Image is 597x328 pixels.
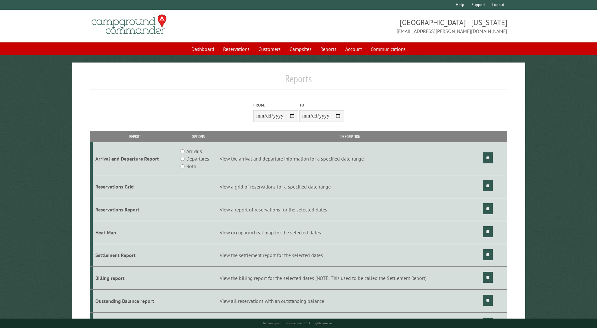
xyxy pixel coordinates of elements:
small: © Campground Commander LLC. All rights reserved. [263,321,334,325]
td: Billing report [93,267,177,290]
a: Communications [367,43,409,55]
td: View the billing report for the selected dates (NOTE: This used to be called the Settlement Report) [219,267,482,290]
td: View all reservations with an outstanding balance [219,290,482,313]
td: Arrival and Departure Report [93,142,177,175]
th: Options [177,131,218,142]
td: View a grid of reservations for a specified date range [219,175,482,198]
label: Both [186,162,196,170]
td: Settlement Report [93,244,177,267]
td: Oustanding Balance report [93,290,177,313]
td: Reservations Report [93,198,177,221]
label: From: [253,102,298,108]
span: [GEOGRAPHIC_DATA] - [US_STATE] [EMAIL_ADDRESS][PERSON_NAME][DOMAIN_NAME] [299,17,507,35]
h1: Reports [90,73,507,90]
a: Reservations [219,43,253,55]
a: Customers [255,43,284,55]
a: Campsites [286,43,315,55]
td: View the arrival and departure information for a specified date range [219,142,482,175]
th: Report [93,131,177,142]
th: Description [219,131,482,142]
td: View the settlement report for the selected dates [219,244,482,267]
a: Reports [317,43,340,55]
label: Departures [186,155,209,162]
img: Campground Commander [90,12,168,37]
label: To: [299,102,344,108]
td: Reservations Grid [93,175,177,198]
a: Dashboard [188,43,218,55]
td: Heat Map [93,221,177,244]
td: View occupancy heat map for the selected dates [219,221,482,244]
label: Arrivals [186,147,202,155]
a: Account [341,43,366,55]
td: View a report of reservations for the selected dates [219,198,482,221]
